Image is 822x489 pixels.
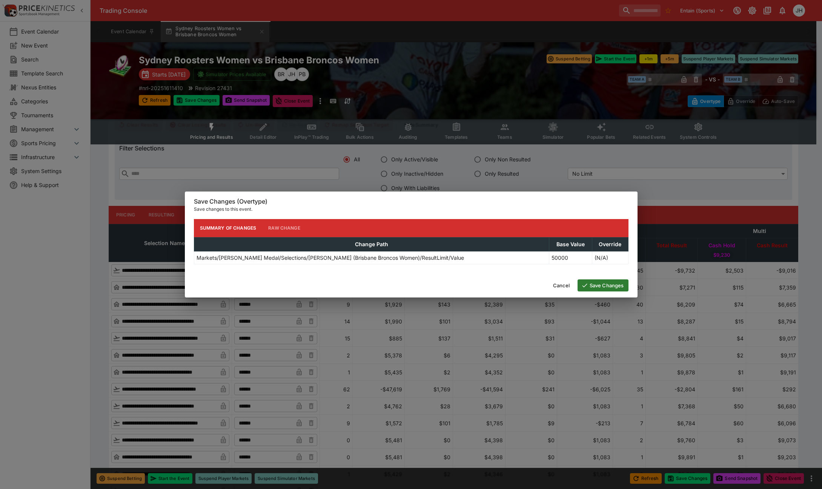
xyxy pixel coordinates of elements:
[262,219,306,237] button: Raw Change
[197,254,464,262] p: Markets/[PERSON_NAME] Medal/Selections/[PERSON_NAME] (Brisbane Broncos Women)/ResultLimit/Value
[549,279,575,291] button: Cancel
[194,237,549,251] th: Change Path
[194,219,263,237] button: Summary of Changes
[578,279,628,291] button: Save Changes
[194,198,628,205] h6: Save Changes (Overtype)
[194,205,628,213] p: Save changes to this event.
[549,237,592,251] th: Base Value
[592,251,628,264] td: (N/A)
[592,237,628,251] th: Override
[549,251,592,264] td: 50000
